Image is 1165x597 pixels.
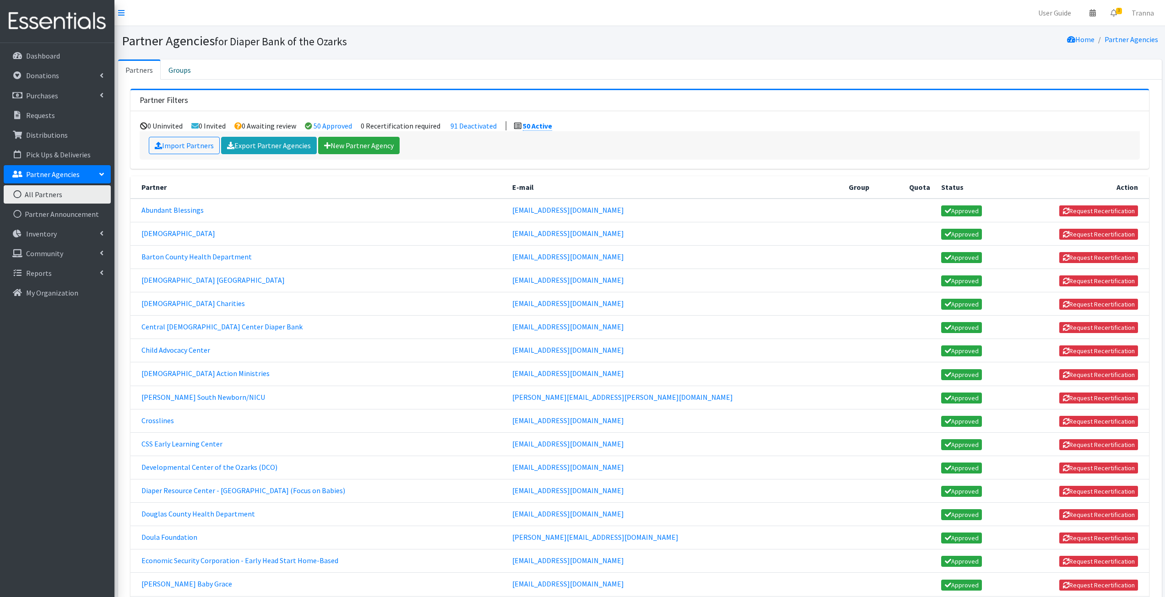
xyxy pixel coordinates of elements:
li: 0 Awaiting review [234,121,296,130]
p: Dashboard [26,51,60,60]
p: Purchases [26,91,58,100]
button: Request Recertification [1059,229,1138,240]
button: Request Recertification [1059,416,1138,427]
a: [EMAIL_ADDRESS][DOMAIN_NAME] [512,205,624,215]
a: Community [4,244,111,263]
span: Approved [941,509,982,520]
a: [EMAIL_ADDRESS][DOMAIN_NAME] [512,556,624,565]
p: Distributions [26,130,68,140]
a: [EMAIL_ADDRESS][DOMAIN_NAME] [512,345,624,355]
small: for Diaper Bank of the Ozarks [215,35,347,48]
span: Approved [941,393,982,403]
a: Inventory [4,225,111,243]
a: [PERSON_NAME][EMAIL_ADDRESS][DOMAIN_NAME] [512,532,678,542]
th: Status [936,176,1011,199]
a: Central [DEMOGRAPHIC_DATA] Center Diaper Bank [141,322,303,331]
p: Reports [26,269,52,278]
a: CSS Early Learning Center [141,439,222,448]
a: [EMAIL_ADDRESS][DOMAIN_NAME] [512,275,624,285]
p: Inventory [26,229,57,238]
a: [EMAIL_ADDRESS][DOMAIN_NAME] [512,579,624,588]
button: Request Recertification [1059,463,1138,473]
a: Partner Announcement [4,205,111,223]
button: Request Recertification [1059,369,1138,380]
button: Request Recertification [1059,556,1138,567]
button: Request Recertification [1059,345,1138,356]
button: Request Recertification [1059,532,1138,543]
a: Economic Security Corporation - Early Head Start Home-Based [141,556,338,565]
a: Tranna [1124,4,1161,22]
button: Request Recertification [1059,275,1138,286]
a: [EMAIL_ADDRESS][DOMAIN_NAME] [512,486,624,495]
a: [EMAIL_ADDRESS][DOMAIN_NAME] [512,252,624,261]
a: Child Advocacy Center [141,345,210,355]
a: [PERSON_NAME] South Newborn/NICU [141,393,265,402]
a: Home [1067,35,1095,44]
li: 0 Invited [191,121,226,130]
a: [EMAIL_ADDRESS][DOMAIN_NAME] [512,416,624,425]
a: Reports [4,264,111,282]
a: [DEMOGRAPHIC_DATA] [GEOGRAPHIC_DATA] [141,275,285,285]
span: Approved [941,556,982,567]
span: Approved [941,416,982,427]
h3: Partner Filters [140,96,188,105]
th: Quota [889,176,936,199]
button: Request Recertification [1059,509,1138,520]
a: New Partner Agency [318,137,400,154]
a: My Organization [4,284,111,302]
a: [DEMOGRAPHIC_DATA] Action Ministries [141,369,270,378]
span: Approved [941,229,982,240]
span: Approved [941,369,982,380]
th: Partner [130,176,507,199]
a: Barton County Health Department [141,252,252,261]
th: E-mail [507,176,843,199]
h1: Partner Agencies [122,33,637,49]
a: Requests [4,106,111,124]
a: Diaper Resource Center - [GEOGRAPHIC_DATA] (Focus on Babies) [141,486,345,495]
button: Request Recertification [1059,580,1138,591]
p: Donations [26,71,59,80]
span: Approved [941,275,982,286]
th: Group [843,176,889,199]
span: Approved [941,299,982,310]
a: [EMAIL_ADDRESS][DOMAIN_NAME] [512,509,624,518]
a: 50 Approved [314,121,352,130]
p: Partner Agencies [26,170,80,179]
a: [EMAIL_ADDRESS][DOMAIN_NAME] [512,299,624,308]
a: Import Partners [149,137,220,154]
button: Request Recertification [1059,205,1138,216]
a: [EMAIL_ADDRESS][DOMAIN_NAME] [512,369,624,378]
th: Action [1011,176,1149,199]
p: Pick Ups & Deliveries [26,150,91,159]
a: Partner Agencies [1105,35,1158,44]
a: Partner Agencies [4,165,111,183]
a: [EMAIL_ADDRESS][DOMAIN_NAME] [512,322,624,331]
a: Donations [4,66,111,85]
span: Approved [941,532,982,543]
a: [DEMOGRAPHIC_DATA] Charities [141,299,245,308]
a: Partners [118,59,161,80]
span: Approved [941,322,982,333]
a: Crosslines [141,416,174,425]
a: 91 Deactivated [450,121,497,130]
a: [EMAIL_ADDRESS][DOMAIN_NAME] [512,463,624,472]
span: Approved [941,463,982,473]
a: Distributions [4,126,111,144]
a: [PERSON_NAME] Baby Grace [141,579,232,588]
a: Groups [161,59,199,80]
a: Pick Ups & Deliveries [4,145,111,164]
a: All Partners [4,185,111,204]
a: Douglas County Health Department [141,509,255,518]
span: Approved [941,439,982,450]
button: Request Recertification [1059,393,1138,403]
span: Approved [941,205,982,216]
a: [EMAIL_ADDRESS][DOMAIN_NAME] [512,439,624,448]
span: Approved [941,580,982,591]
span: 3 [1116,8,1122,14]
a: User Guide [1031,4,1078,22]
img: HumanEssentials [4,6,111,37]
a: 50 Active [523,121,552,131]
a: [DEMOGRAPHIC_DATA] [141,229,215,238]
a: Developmental Center of the Ozarks (DCO) [141,463,277,472]
button: Request Recertification [1059,299,1138,310]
